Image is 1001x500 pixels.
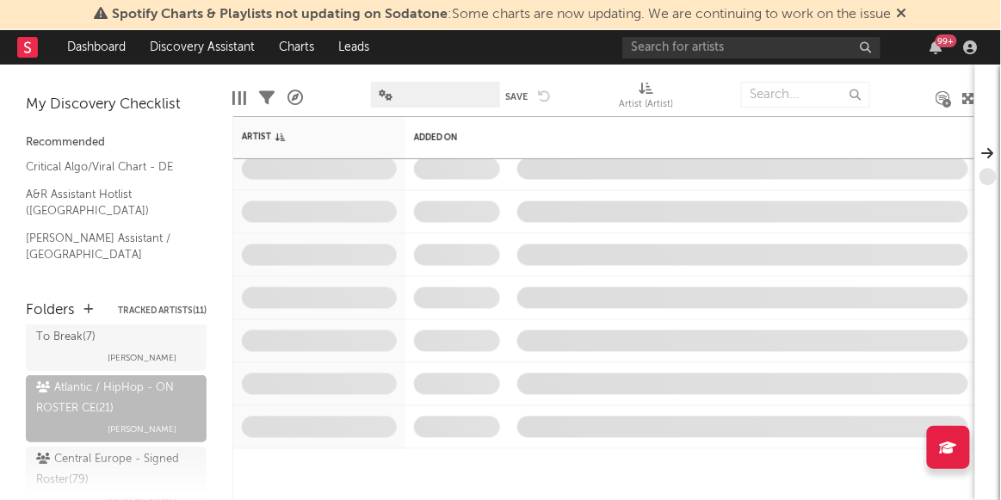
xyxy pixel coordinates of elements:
a: Critical Algo/Viral Chart - DE [26,157,189,176]
span: [PERSON_NAME] [108,419,176,440]
input: Search for artists [622,37,881,59]
div: Edit Columns [232,73,246,123]
span: : Some charts are now updating. We are continuing to work on the issue [113,8,892,22]
div: A&R Pipeline [287,73,303,123]
span: [PERSON_NAME] [108,348,176,368]
div: Central Europe - Signed Roster ( 79 ) [36,449,192,491]
a: Discovery Assistant [138,30,267,65]
div: Folders [26,300,75,321]
a: A&R Assistant Hotlist ([GEOGRAPHIC_DATA]) [26,185,189,220]
div: 99 + [936,34,957,47]
button: Undo the changes to the current view. [539,87,552,102]
div: Atlantic / HipHop - ON ROSTER CE ( 21 ) [36,378,192,419]
div: All Squads Global Artists To Break ( 7 ) [36,306,192,348]
span: Spotify Charts & Playlists not updating on Sodatone [113,8,448,22]
a: Atlantic / HipHop - ON ROSTER CE(21)[PERSON_NAME] [26,375,207,442]
input: Search... [741,82,870,108]
a: Charts [267,30,326,65]
div: Filters [259,73,275,123]
div: Artist (Artist) [619,73,673,123]
div: Artist (Artist) [619,95,673,115]
div: Added On [414,133,474,143]
button: 99+ [930,40,942,54]
span: Dismiss [897,8,907,22]
div: Recommended [26,133,207,153]
button: Save [506,92,528,102]
button: Tracked Artists(11) [118,306,207,315]
div: My Discovery Checklist [26,95,207,115]
a: All Squads Global Artists To Break(7)[PERSON_NAME] [26,304,207,371]
div: Artist [242,132,371,142]
a: Dashboard [55,30,138,65]
a: Leads [326,30,381,65]
a: [PERSON_NAME] Assistant / [GEOGRAPHIC_DATA] [26,229,189,264]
